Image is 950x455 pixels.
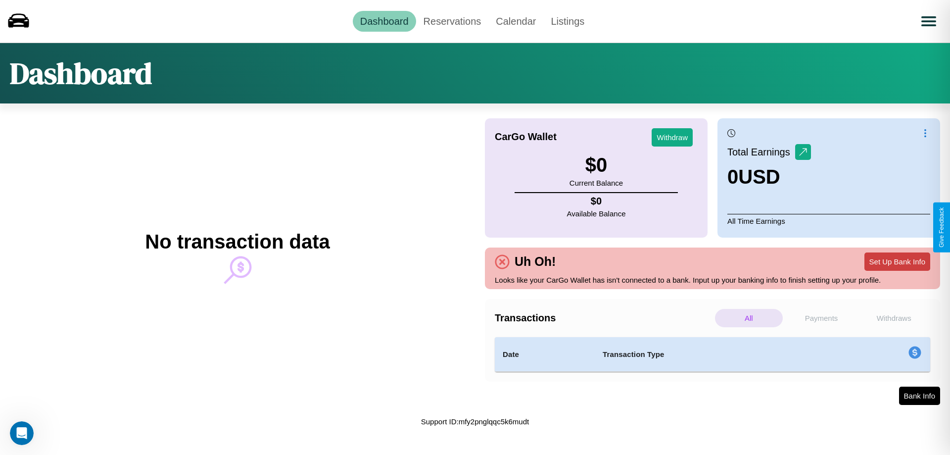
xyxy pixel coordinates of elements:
[899,387,940,405] button: Bank Info
[495,273,930,287] p: Looks like your CarGo Wallet has isn't connected to a bank. Input up your banking info to finish ...
[10,421,34,445] iframe: Intercom live chat
[727,166,811,188] h3: 0 USD
[570,176,623,190] p: Current Balance
[488,11,543,32] a: Calendar
[510,254,561,269] h4: Uh Oh!
[938,207,945,248] div: Give Feedback
[727,214,930,228] p: All Time Earnings
[570,154,623,176] h3: $ 0
[416,11,489,32] a: Reservations
[567,196,626,207] h4: $ 0
[543,11,592,32] a: Listings
[860,309,928,327] p: Withdraws
[915,7,943,35] button: Open menu
[727,143,795,161] p: Total Earnings
[495,131,557,143] h4: CarGo Wallet
[10,53,152,94] h1: Dashboard
[715,309,783,327] p: All
[603,349,827,360] h4: Transaction Type
[421,415,529,428] p: Support ID: mfy2pnglqqc5k6mudt
[788,309,855,327] p: Payments
[145,231,330,253] h2: No transaction data
[495,312,712,324] h4: Transactions
[495,337,930,372] table: simple table
[353,11,416,32] a: Dashboard
[864,253,930,271] button: Set Up Bank Info
[567,207,626,220] p: Available Balance
[652,128,693,147] button: Withdraw
[503,349,587,360] h4: Date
